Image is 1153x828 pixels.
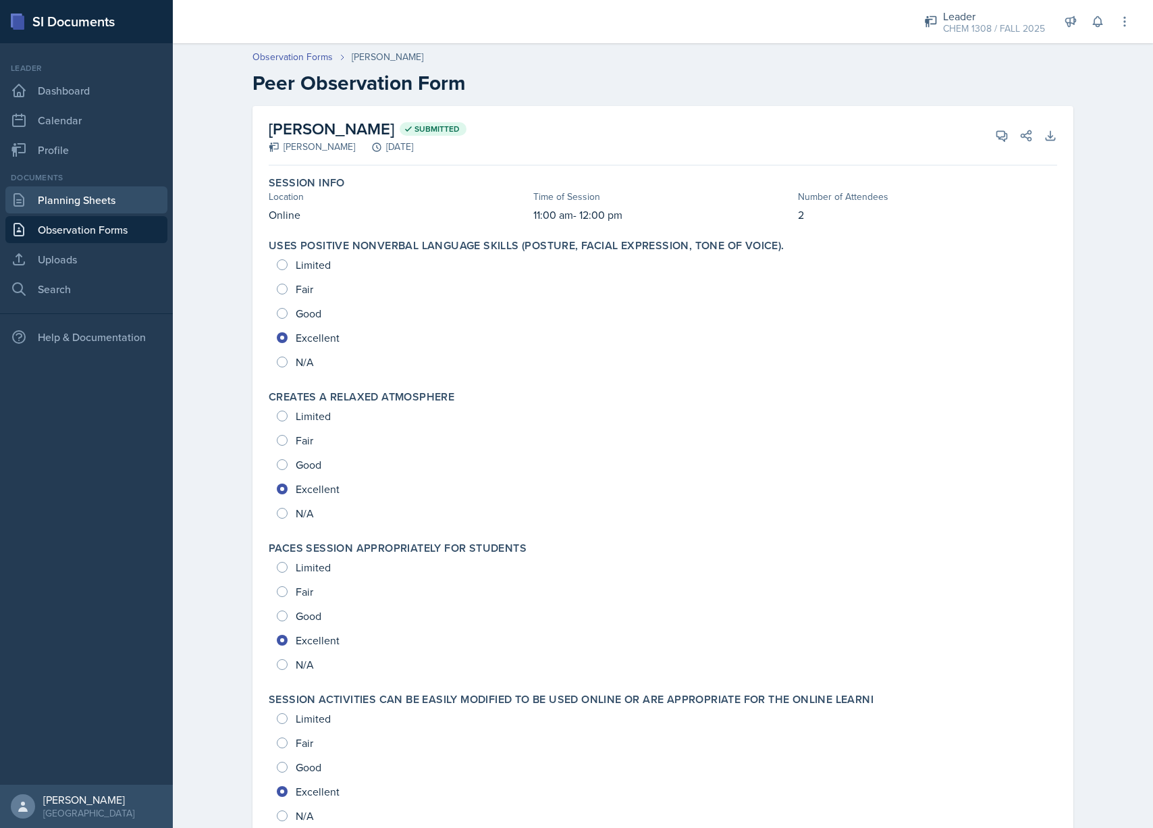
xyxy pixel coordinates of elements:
[5,136,167,163] a: Profile
[5,62,167,74] div: Leader
[269,239,784,253] label: Uses positive nonverbal language skills (posture, facial expression, tone of voice).
[43,806,134,820] div: [GEOGRAPHIC_DATA]
[5,172,167,184] div: Documents
[269,693,874,706] label: Session activities can be easily modified to be used online OR are appropriate for the online learni
[269,207,528,223] p: Online
[269,140,355,154] div: [PERSON_NAME]
[269,190,528,204] div: Location
[5,246,167,273] a: Uploads
[943,8,1045,24] div: Leader
[269,390,454,404] label: Creates a relaxed atmosphere
[414,124,460,134] span: Submitted
[269,542,527,555] label: Paces session appropriately for students
[352,50,423,64] div: [PERSON_NAME]
[5,324,167,351] div: Help & Documentation
[43,793,134,806] div: [PERSON_NAME]
[269,117,466,141] h2: [PERSON_NAME]
[533,190,793,204] div: Time of Session
[798,190,1057,204] div: Number of Attendees
[5,186,167,213] a: Planning Sheets
[798,207,1057,223] p: 2
[5,107,167,134] a: Calendar
[943,22,1045,36] div: CHEM 1308 / FALL 2025
[5,276,167,303] a: Search
[5,216,167,243] a: Observation Forms
[252,50,333,64] a: Observation Forms
[269,176,345,190] label: Session Info
[533,207,793,223] p: 11:00 am- 12:00 pm
[252,71,1073,95] h2: Peer Observation Form
[355,140,413,154] div: [DATE]
[5,77,167,104] a: Dashboard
